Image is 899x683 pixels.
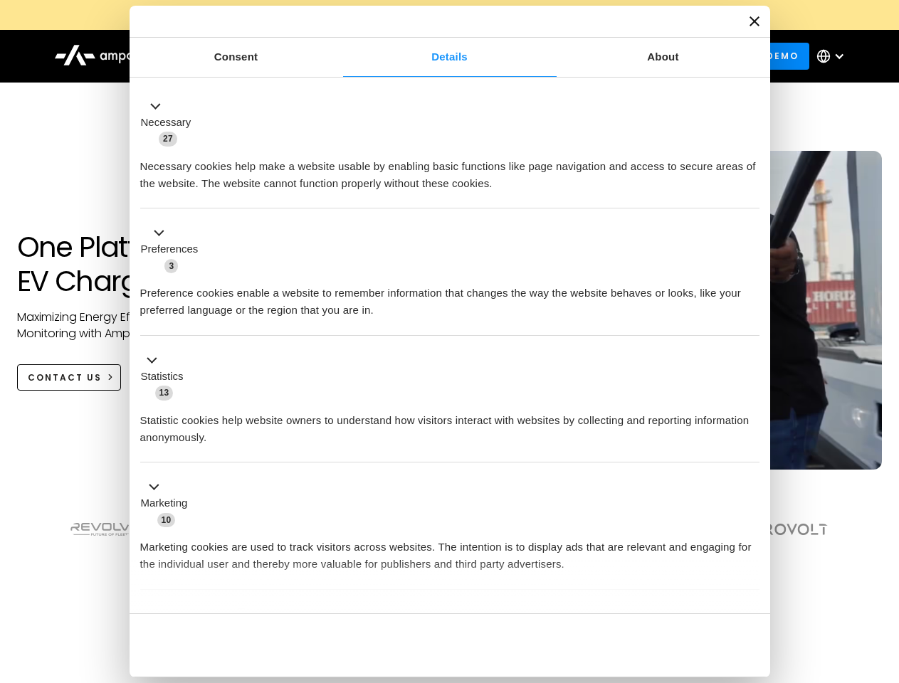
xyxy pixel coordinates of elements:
[141,369,184,385] label: Statistics
[141,241,199,258] label: Preferences
[140,479,196,529] button: Marketing (10)
[140,225,207,275] button: Preferences (3)
[130,38,343,77] a: Consent
[140,274,759,319] div: Preference cookies enable a website to remember information that changes the way the website beha...
[140,97,200,147] button: Necessary (27)
[164,259,178,273] span: 3
[140,147,759,192] div: Necessary cookies help make a website usable by enabling basic functions like page navigation and...
[130,7,770,23] a: New Webinars: Register to Upcoming WebinarsREGISTER HERE
[140,605,257,623] button: Unclassified (2)
[141,115,191,131] label: Necessary
[140,401,759,446] div: Statistic cookies help website owners to understand how visitors interact with websites by collec...
[554,625,759,666] button: Okay
[750,16,759,26] button: Close banner
[17,230,287,298] h1: One Platform for EV Charging Hubs
[159,132,177,146] span: 27
[17,309,287,341] p: Maximizing Energy Efficiency, Uptime, and 24/7 Monitoring with Ampcontrol Solutions
[235,608,248,622] span: 2
[155,386,174,400] span: 13
[343,38,557,77] a: Details
[557,38,770,77] a: About
[140,351,192,401] button: Statistics (13)
[28,371,102,384] div: CONTACT US
[157,513,176,527] span: 10
[141,495,188,512] label: Marketing
[140,528,759,573] div: Marketing cookies are used to track visitors across websites. The intention is to display ads tha...
[17,364,122,391] a: CONTACT US
[744,524,829,535] img: Aerovolt Logo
